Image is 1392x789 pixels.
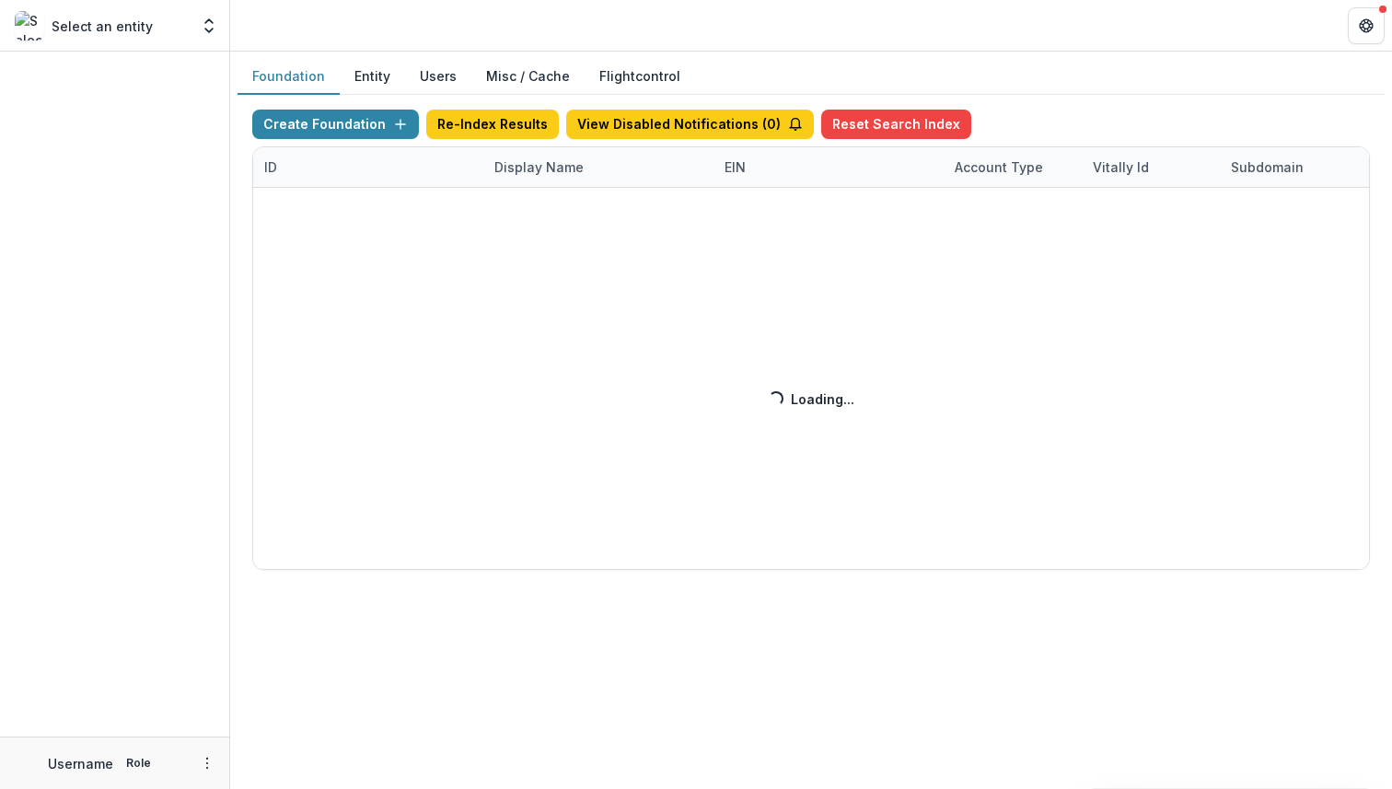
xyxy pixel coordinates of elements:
[1348,7,1385,44] button: Get Help
[599,66,680,86] a: Flightcontrol
[238,59,340,95] button: Foundation
[196,752,218,774] button: More
[121,755,157,772] p: Role
[196,7,222,44] button: Open entity switcher
[471,59,585,95] button: Misc / Cache
[15,11,44,41] img: Select an entity
[52,17,153,36] p: Select an entity
[48,754,113,773] p: Username
[405,59,471,95] button: Users
[340,59,405,95] button: Entity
